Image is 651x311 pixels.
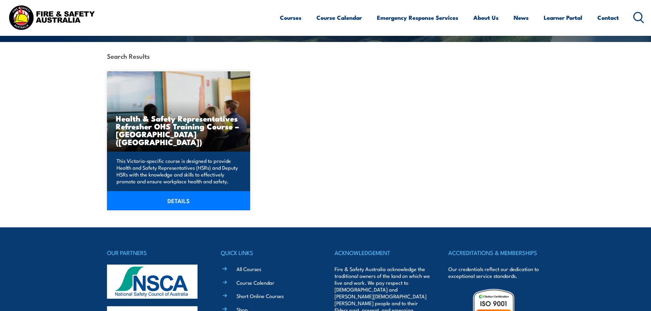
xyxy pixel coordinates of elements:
img: Health & Safety Representatives Initial OHS Training Course (VIC) [107,71,250,152]
p: Our credentials reflect our dedication to exceptional service standards. [448,266,544,279]
a: Course Calendar [236,279,274,286]
strong: Search Results [107,51,150,60]
h4: OUR PARTNERS [107,248,203,257]
a: All Courses [236,265,261,272]
a: About Us [473,9,499,27]
a: Health & Safety Representatives Refresher OHS Training Course – [GEOGRAPHIC_DATA] ([GEOGRAPHIC_DA... [107,71,250,152]
h3: Health & Safety Representatives Refresher OHS Training Course – [GEOGRAPHIC_DATA] ([GEOGRAPHIC_DA... [116,114,242,146]
a: News [514,9,529,27]
h4: ACCREDITATIONS & MEMBERSHIPS [448,248,544,257]
a: Emergency Response Services [377,9,458,27]
a: Course Calendar [316,9,362,27]
a: Learner Portal [544,9,582,27]
a: Contact [597,9,619,27]
p: This Victoria-specific course is designed to provide Health and Safety Representatives (HSRs) and... [117,157,239,185]
a: Courses [280,9,301,27]
h4: QUICK LINKS [221,248,316,257]
a: Short Online Courses [236,292,284,299]
h4: ACKNOWLEDGEMENT [335,248,430,257]
a: DETAILS [107,191,250,210]
img: nsca-logo-footer [107,265,198,299]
